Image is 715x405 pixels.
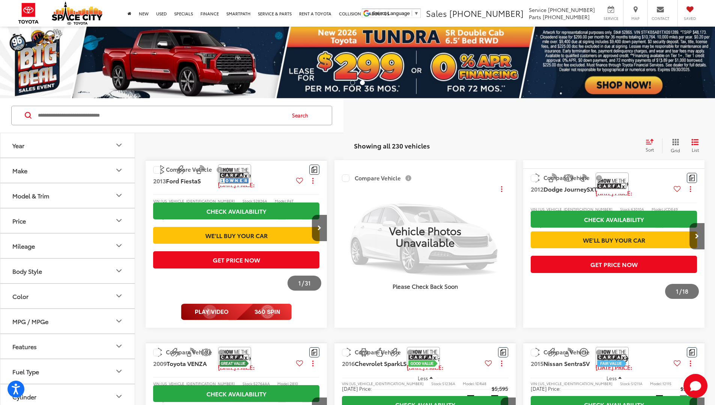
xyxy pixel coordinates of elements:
button: Next image [689,223,704,249]
label: Compare Vehicle [342,174,401,182]
input: Search by Make, Model, or Keyword [37,106,285,124]
label: Compare Vehicle [531,349,590,356]
span: List [691,147,699,153]
span: Showing all 230 vehicles [354,141,430,150]
div: Price [114,216,123,225]
span: dropdown dots [501,360,502,366]
div: Features [12,343,37,350]
label: Compare Vehicle [531,174,590,182]
div: Body Style [114,266,123,275]
span: 1 [676,287,679,295]
span: Parts [529,13,541,21]
span: / [301,280,305,286]
span: dropdown dots [312,178,313,184]
svg: Start Chat [683,374,707,398]
span: dropdown dots [690,186,691,192]
button: Body StyleBody Style [0,259,135,283]
div: Cylinder [12,393,36,400]
button: MPG / MPGeMPG / MPGe [0,309,135,333]
button: MakeMake [0,158,135,183]
button: MileageMileage [0,234,135,258]
span: Sales [426,7,447,19]
button: FeaturesFeatures [0,334,135,358]
span: Grid [671,147,680,153]
button: Toggle Chat Window [683,374,707,398]
span: Select Language [372,10,410,16]
span: dropdown dots [312,360,313,366]
img: Space City Toyota [52,1,102,25]
button: List View [686,138,704,153]
div: Model & Trim [114,191,123,200]
button: View Disclaimer [400,170,417,186]
button: Fuel TypeFuel Type [0,359,135,384]
button: Actions [306,174,319,187]
img: Vehicle Photos Unavailable Please Check Back Soon [334,168,516,304]
div: Make [114,166,123,175]
div: Year [12,142,24,149]
div: Mileage [12,242,35,249]
button: YearYear [0,133,135,157]
button: View Disclaimer [593,345,606,360]
div: Color [12,292,29,300]
button: View Disclaimer [212,162,228,178]
div: Cylinder [114,392,123,401]
button: View Disclaimer [404,345,417,360]
button: Actions [495,183,508,196]
div: Price [12,217,26,224]
button: Model & TrimModel & Trim [0,183,135,208]
button: Select sort value [642,138,662,153]
span: Map [627,16,644,21]
button: Search [285,106,319,125]
span: [PHONE_NUMBER] [548,6,595,13]
a: Select Language​ [372,10,419,16]
div: Make [12,167,27,174]
label: Compare Vehicle [153,349,212,356]
div: Features [114,342,123,351]
button: Next image [312,215,327,241]
span: 31 [305,279,311,287]
span: Sort [646,146,654,153]
div: Color [114,291,123,300]
button: View Disclaimer [593,170,606,186]
span: [PHONE_NUMBER] [449,7,524,19]
button: PricePrice [0,208,135,233]
label: Compare Vehicle [342,349,401,356]
label: Compare Vehicle [153,166,212,174]
span: Service [529,6,546,13]
button: View Disclaimer [215,345,228,360]
div: Fuel Type [114,367,123,376]
div: Year [114,141,123,150]
a: VIEW_DETAILS [334,168,516,304]
button: Grid View [662,138,686,153]
span: dropdown dots [690,360,691,366]
span: 18 [682,287,688,295]
div: Body Style [12,267,42,274]
span: 1 [298,279,301,287]
button: ColorColor [0,284,135,308]
div: Fuel Type [12,368,39,375]
span: ▼ [414,10,419,16]
button: Actions [684,182,697,195]
span: Contact [652,16,669,21]
span: / [679,289,682,294]
button: Actions [495,357,508,370]
div: MPG / MPGe [114,316,123,325]
span: dropdown dots [501,186,502,192]
span: Saved [682,16,698,21]
div: Model & Trim [12,192,49,199]
div: Mileage [114,241,123,250]
span: Service [602,16,619,21]
button: Actions [306,357,319,370]
div: MPG / MPGe [12,318,48,325]
span: [PHONE_NUMBER] [543,13,590,21]
button: Actions [684,357,697,370]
